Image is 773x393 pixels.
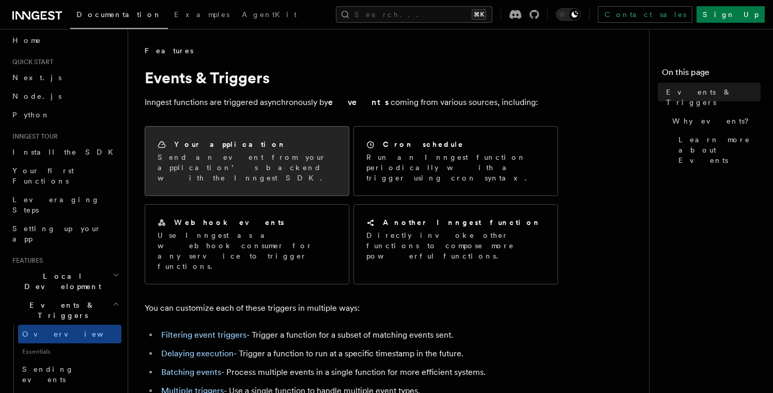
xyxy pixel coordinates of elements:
[168,3,236,28] a: Examples
[145,95,558,110] p: Inngest functions are triggered asynchronously by coming from various sources, including:
[18,325,121,343] a: Overview
[662,83,761,112] a: Events & Triggers
[174,10,229,19] span: Examples
[8,132,58,141] span: Inngest tour
[8,87,121,105] a: Node.js
[472,9,486,20] kbd: ⌘K
[174,139,286,149] h2: Your application
[145,68,558,87] h1: Events & Triggers
[598,6,692,23] a: Contact sales
[678,134,761,165] span: Learn more about Events
[70,3,168,29] a: Documentation
[336,6,492,23] button: Search...⌘K
[8,31,121,50] a: Home
[22,330,129,338] span: Overview
[18,360,121,389] a: Sending events
[22,365,74,384] span: Sending events
[174,217,284,228] h2: Webhook events
[8,190,121,219] a: Leveraging Steps
[161,330,246,340] a: Filtering event triggers
[662,66,761,83] h4: On this page
[158,328,558,342] li: - Trigger a function for a subset of matching events sent.
[12,195,100,214] span: Leveraging Steps
[8,256,43,265] span: Features
[672,116,756,126] span: Why events?
[76,10,162,19] span: Documentation
[12,167,74,185] span: Your first Functions
[383,217,541,228] h2: Another Inngest function
[353,204,558,284] a: Another Inngest functionDirectly invoke other functions to compose more powerful functions.
[145,46,193,56] span: Features
[8,300,113,321] span: Events & Triggers
[8,68,121,87] a: Next.js
[18,343,121,360] span: Essentials
[328,97,391,107] strong: events
[666,87,761,108] span: Events & Triggers
[145,126,349,196] a: Your applicationSend an event from your application’s backend with the Inngest SDK.
[158,152,336,183] p: Send an event from your application’s backend with the Inngest SDK.
[8,143,121,161] a: Install the SDK
[8,58,53,66] span: Quick start
[242,10,297,19] span: AgentKit
[674,130,761,170] a: Learn more about Events
[383,139,464,149] h2: Cron schedule
[145,204,349,284] a: Webhook eventsUse Inngest as a webhook consumer for any service to trigger functions.
[556,8,581,21] button: Toggle dark mode
[12,148,119,156] span: Install the SDK
[12,35,41,46] span: Home
[668,112,761,130] a: Why events?
[12,111,50,119] span: Python
[161,367,221,377] a: Batching events
[158,346,558,361] li: - Trigger a function to run at a specific timestamp in the future.
[158,365,558,380] li: - Process multiple events in a single function for more efficient systems.
[145,301,558,315] p: You can customize each of these triggers in multiple ways:
[8,267,121,296] button: Local Development
[161,349,234,358] a: Delaying execution
[366,152,545,183] p: Run an Inngest function periodically with a trigger using cron syntax.
[236,3,303,28] a: AgentKit
[12,92,61,100] span: Node.js
[697,6,765,23] a: Sign Up
[366,230,545,261] p: Directly invoke other functions to compose more powerful functions.
[12,224,101,243] span: Setting up your app
[353,126,558,196] a: Cron scheduleRun an Inngest function periodically with a trigger using cron syntax.
[158,230,336,271] p: Use Inngest as a webhook consumer for any service to trigger functions.
[8,271,113,292] span: Local Development
[12,73,61,82] span: Next.js
[8,219,121,248] a: Setting up your app
[8,296,121,325] button: Events & Triggers
[8,105,121,124] a: Python
[8,161,121,190] a: Your first Functions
